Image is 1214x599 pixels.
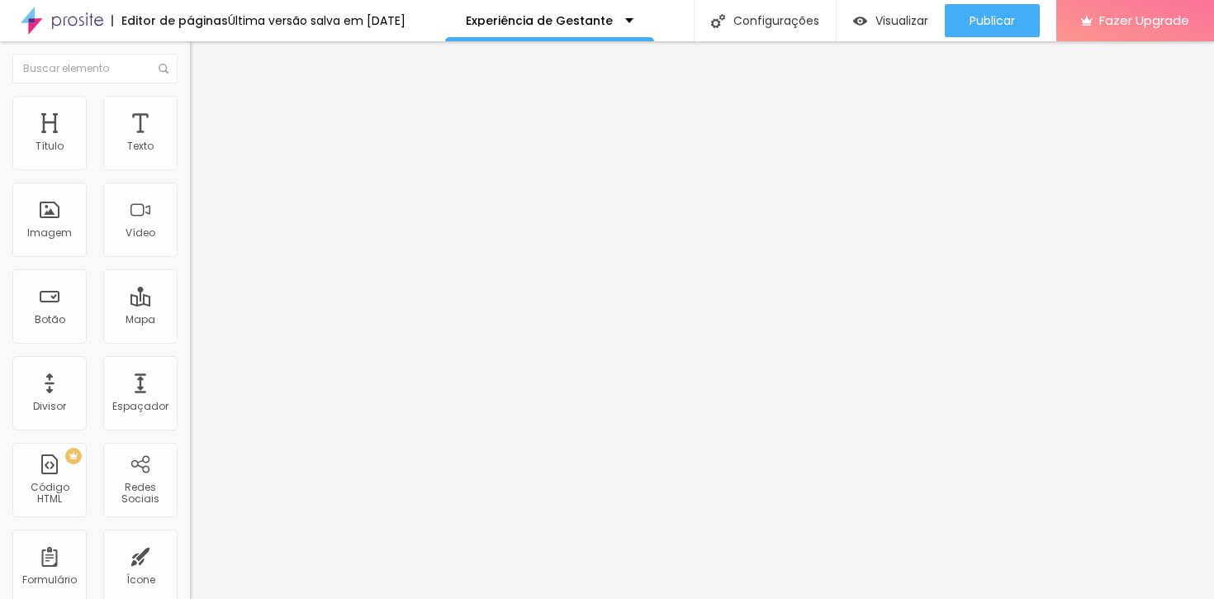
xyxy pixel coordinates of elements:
[126,574,155,586] div: Ícone
[22,574,77,586] div: Formulário
[970,14,1015,27] span: Publicar
[126,227,155,239] div: Vídeo
[111,15,228,26] div: Editor de páginas
[35,314,65,326] div: Botão
[837,4,945,37] button: Visualizar
[107,482,173,506] div: Redes Sociais
[126,314,155,326] div: Mapa
[159,64,168,74] img: Icone
[27,227,72,239] div: Imagem
[711,14,725,28] img: Icone
[945,4,1040,37] button: Publicar
[228,15,405,26] div: Última versão salva em [DATE]
[1099,13,1189,27] span: Fazer Upgrade
[17,482,82,506] div: Código HTML
[127,140,154,152] div: Texto
[12,54,178,83] input: Buscar elemento
[36,140,64,152] div: Título
[875,14,928,27] span: Visualizar
[33,401,66,412] div: Divisor
[853,14,867,28] img: view-1.svg
[112,401,168,412] div: Espaçador
[466,15,613,26] p: Experiência de Gestante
